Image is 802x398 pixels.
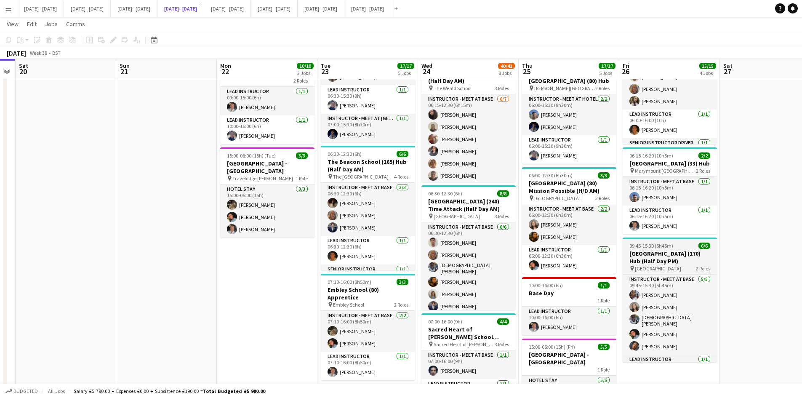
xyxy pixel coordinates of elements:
[623,62,629,69] span: Fri
[434,213,480,219] span: [GEOGRAPHIC_DATA]
[63,19,88,29] a: Comms
[522,135,616,164] app-card-role: Lead Instructor1/106:00-15:30 (9h30m)[PERSON_NAME]
[598,172,610,179] span: 3/3
[522,167,616,274] div: 06:00-12:30 (6h30m)3/3[GEOGRAPHIC_DATA] (80) Mission Possible (H/D AM) [GEOGRAPHIC_DATA]2 RolesIn...
[394,302,408,308] span: 2 Roles
[529,282,563,288] span: 10:00-16:00 (6h)
[723,62,733,69] span: Sat
[421,94,516,196] app-card-role: Instructor - Meet at Base6/706:15-12:30 (6h15m)[PERSON_NAME][PERSON_NAME][PERSON_NAME][PERSON_NAM...
[220,147,314,238] app-job-card: 15:00-06:00 (15h) (Tue)3/3[GEOGRAPHIC_DATA] - [GEOGRAPHIC_DATA] Travelodge [PERSON_NAME]1 RoleHot...
[597,366,610,373] span: 1 Role
[534,85,595,91] span: [PERSON_NAME][GEOGRAPHIC_DATA]
[296,152,308,159] span: 3/3
[17,0,64,17] button: [DATE] - [DATE]
[623,138,717,167] app-card-role: Senior Instructor Driver1/1
[623,238,717,362] div: 09:45-15:30 (5h45m)6/6[GEOGRAPHIC_DATA] (170) Hub (Half Day PM) [GEOGRAPHIC_DATA]2 RolesInstructo...
[321,114,415,142] app-card-role: Instructor - Meet at [GEOGRAPHIC_DATA]1/107:00-15:30 (8h30m)[PERSON_NAME]
[629,243,673,249] span: 09:45-15:30 (5h45m)
[394,174,408,180] span: 4 Roles
[598,282,610,288] span: 1/1
[320,67,330,76] span: 23
[219,67,231,76] span: 22
[203,388,265,394] span: Total Budgeted £5 980.00
[722,67,733,76] span: 27
[700,70,716,76] div: 4 Jobs
[333,174,389,180] span: The [GEOGRAPHIC_DATA]
[698,243,710,249] span: 6/6
[623,177,717,206] app-card-role: Instructor - Meet at Base1/106:15-16:20 (10h5m)[PERSON_NAME]
[522,204,616,245] app-card-role: Instructor - Meet at Base2/206:00-12:30 (6h30m)[PERSON_NAME][PERSON_NAME]
[534,195,581,201] span: [GEOGRAPHIC_DATA]
[498,70,514,76] div: 8 Jobs
[7,49,26,57] div: [DATE]
[495,85,509,91] span: 3 Roles
[118,67,130,76] span: 21
[398,70,414,76] div: 5 Jobs
[321,27,415,142] app-job-card: 06:30-15:30 (9h)3/3Bedford Girls (90) Hub Bedford Girls3 RolesInstructor - Meet at Base1/106:30-1...
[321,274,415,380] app-job-card: 07:10-16:00 (8h50m)3/3Embley School (80) Apprentice Embley School2 RolesInstructor - Meet at Base...
[19,62,28,69] span: Sat
[522,245,616,274] app-card-role: Lead Instructor1/106:00-12:30 (6h30m)[PERSON_NAME]
[597,297,610,304] span: 1 Role
[297,63,314,69] span: 10/10
[120,62,130,69] span: Sun
[498,63,515,69] span: 40/41
[635,265,681,272] span: [GEOGRAPHIC_DATA]
[595,85,610,91] span: 2 Roles
[621,67,629,76] span: 26
[522,307,616,335] app-card-role: Lead Instructor1/110:00-16:00 (6h)[PERSON_NAME]
[157,0,204,17] button: [DATE] - [DATE]
[522,289,616,297] h3: Base Day
[598,344,610,350] span: 5/5
[623,206,717,234] app-card-role: Lead Instructor1/106:15-16:20 (10h5m)[PERSON_NAME]
[397,151,408,157] span: 6/6
[321,146,415,270] app-job-card: 06:30-12:30 (6h)6/6The Beacon School (165) Hub (Half Day AM) The [GEOGRAPHIC_DATA]4 RolesInstruct...
[3,19,22,29] a: View
[321,183,415,236] app-card-role: Instructor - Meet at Base3/306:30-12:30 (6h)[PERSON_NAME][PERSON_NAME][PERSON_NAME]
[7,20,19,28] span: View
[421,350,516,379] app-card-role: Instructor - Meet at Base1/107:00-16:00 (9h)[PERSON_NAME]
[321,311,415,352] app-card-role: Instructor - Meet at Base2/207:10-16:00 (8h50m)[PERSON_NAME][PERSON_NAME]
[321,236,415,264] app-card-role: Lead Instructor1/106:30-12:30 (6h)[PERSON_NAME]
[66,20,85,28] span: Comms
[333,302,364,308] span: Embley School
[251,0,298,17] button: [DATE] - [DATE]
[434,85,472,91] span: The Weald School
[421,62,432,69] span: Wed
[421,326,516,341] h3: Sacred Heart of [PERSON_NAME] School (105/105) Hub (Split Day)
[529,344,575,350] span: 15:00-06:00 (15h) (Fri)
[522,62,533,69] span: Thu
[24,19,40,29] a: Edit
[293,77,308,84] span: 2 Roles
[64,0,111,17] button: [DATE] - [DATE]
[522,179,616,195] h3: [GEOGRAPHIC_DATA] (80) Mission Possible (H/D AM)
[46,388,67,394] span: All jobs
[623,110,717,138] app-card-role: Lead Instructor1/106:00-16:00 (10h)[PERSON_NAME]
[495,341,509,347] span: 3 Roles
[623,275,717,355] app-card-role: Instructor - Meet at Base5/509:45-15:30 (5h45m)[PERSON_NAME][PERSON_NAME][DEMOGRAPHIC_DATA][PERSO...
[696,265,710,272] span: 2 Roles
[220,57,314,144] app-job-card: 09:00-16:00 (7h)2/2Base Day2 RolesLead Instructor1/109:00-15:00 (6h)[PERSON_NAME]Lead Instructor1...
[204,0,251,17] button: [DATE] - [DATE]
[4,387,39,396] button: Budgeted
[623,19,717,144] app-job-card: 06:00-16:00 (10h)5/5[GEOGRAPHIC_DATA] (147) Hub [GEOGRAPHIC_DATA]3 RolesInstructor - Meet at Hote...
[521,67,533,76] span: 25
[52,50,61,56] div: BST
[696,168,710,174] span: 2 Roles
[18,67,28,76] span: 20
[529,172,573,179] span: 06:00-12:30 (6h30m)
[42,19,61,29] a: Jobs
[220,184,314,238] app-card-role: Hotel Stay3/315:00-06:00 (15h)[PERSON_NAME][PERSON_NAME][PERSON_NAME]
[421,185,516,310] div: 06:30-12:30 (6h)8/8[GEOGRAPHIC_DATA] (240) Time Attack (Half Day AM) [GEOGRAPHIC_DATA]3 RolesInst...
[497,318,509,325] span: 4/4
[635,168,696,174] span: Marymount [GEOGRAPHIC_DATA]
[698,152,710,159] span: 2/2
[227,152,276,159] span: 15:00-06:00 (15h) (Tue)
[428,318,462,325] span: 07:00-16:00 (9h)
[495,213,509,219] span: 3 Roles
